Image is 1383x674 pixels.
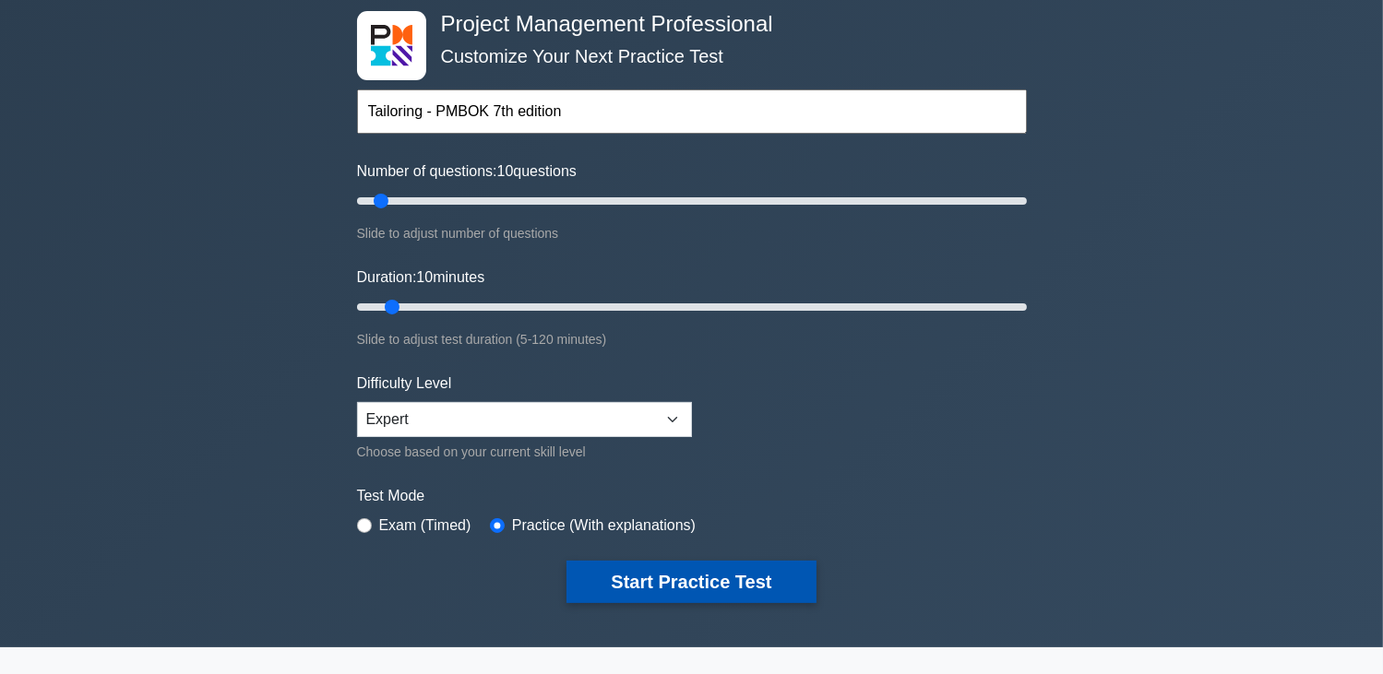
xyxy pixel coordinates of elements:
[512,514,696,537] label: Practice (With explanations)
[357,222,1027,244] div: Slide to adjust number of questions
[357,160,577,183] label: Number of questions: questions
[357,89,1027,134] input: Start typing to filter on topic or concept...
[379,514,471,537] label: Exam (Timed)
[497,163,514,179] span: 10
[357,328,1027,350] div: Slide to adjust test duration (5-120 minutes)
[357,441,692,463] div: Choose based on your current skill level
[434,11,936,38] h4: Project Management Professional
[357,266,485,289] label: Duration: minutes
[357,485,1027,507] label: Test Mode
[357,372,452,395] label: Difficulty Level
[416,269,433,285] span: 10
[566,561,816,603] button: Start Practice Test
